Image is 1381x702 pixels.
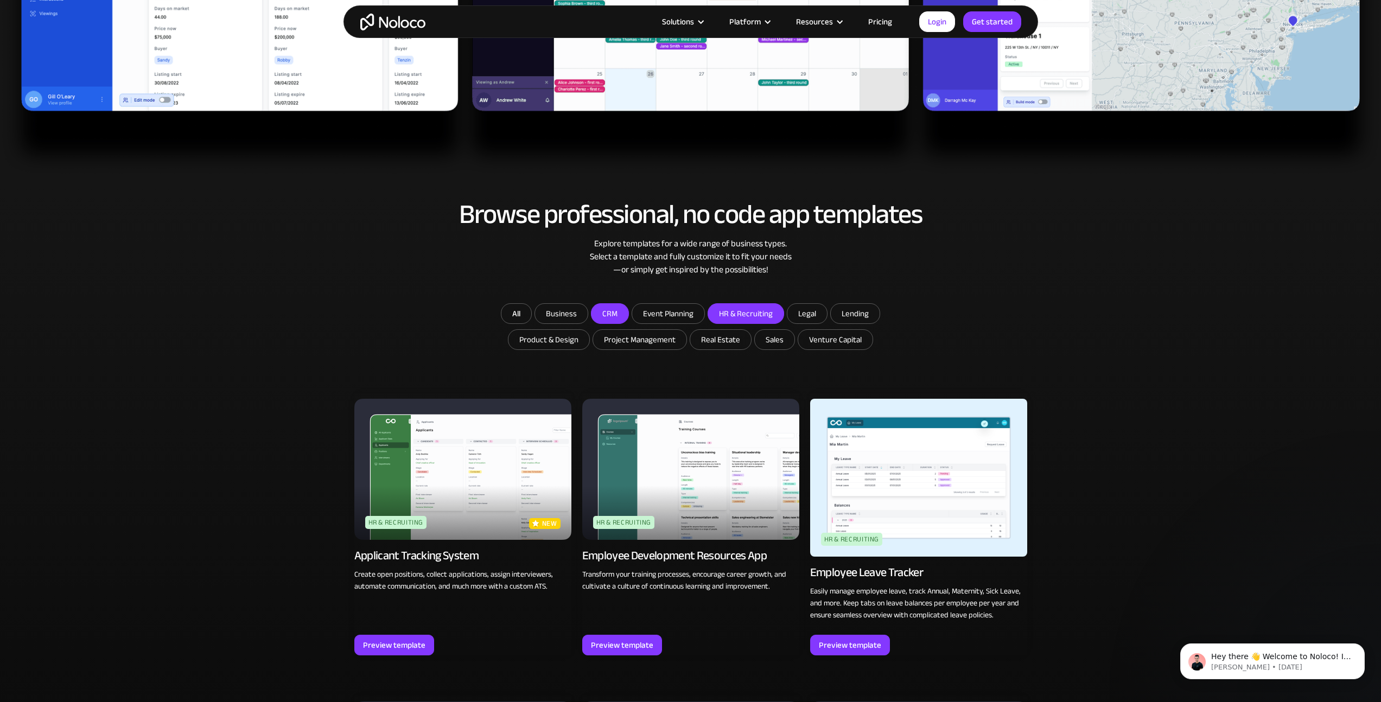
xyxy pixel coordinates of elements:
[662,15,694,29] div: Solutions
[354,237,1027,276] div: Explore templates for a wide range of business types. Select a template and fully customize it to...
[963,11,1021,32] a: Get started
[354,548,479,563] div: Applicant Tracking System
[360,14,425,30] a: home
[542,518,557,529] p: new
[474,303,908,353] form: Email Form
[582,569,799,592] p: Transform your training processes, encourage career growth, and cultivate a culture of continuous...
[648,15,716,29] div: Solutions
[919,11,955,32] a: Login
[593,516,655,529] div: HR & Recruiting
[354,200,1027,229] h2: Browse professional, no code app templates
[354,569,571,592] p: Create open positions, collect applications, assign interviewers, automate communication, and muc...
[810,565,923,580] div: Employee Leave Tracker
[819,638,881,652] div: Preview template
[501,303,532,324] a: All
[582,393,799,655] a: HR & RecruitingEmployee Development Resources AppTransform your training processes, encourage car...
[810,393,1027,655] a: HR & RecruitingEmployee Leave TrackerEasily manage employee leave, track Annual, Maternity, Sick ...
[365,516,427,529] div: HR & Recruiting
[729,15,761,29] div: Platform
[1164,621,1381,697] iframe: Intercom notifications message
[363,638,425,652] div: Preview template
[810,585,1027,621] p: Easily manage employee leave, track Annual, Maternity, Sick Leave, and more. Keep tabs on leave b...
[782,15,855,29] div: Resources
[821,533,883,546] div: HR & Recruiting
[855,15,906,29] a: Pricing
[591,638,653,652] div: Preview template
[716,15,782,29] div: Platform
[796,15,833,29] div: Resources
[582,548,767,563] div: Employee Development Resources App
[354,393,571,655] a: HR & RecruitingnewApplicant Tracking SystemCreate open positions, collect applications, assign in...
